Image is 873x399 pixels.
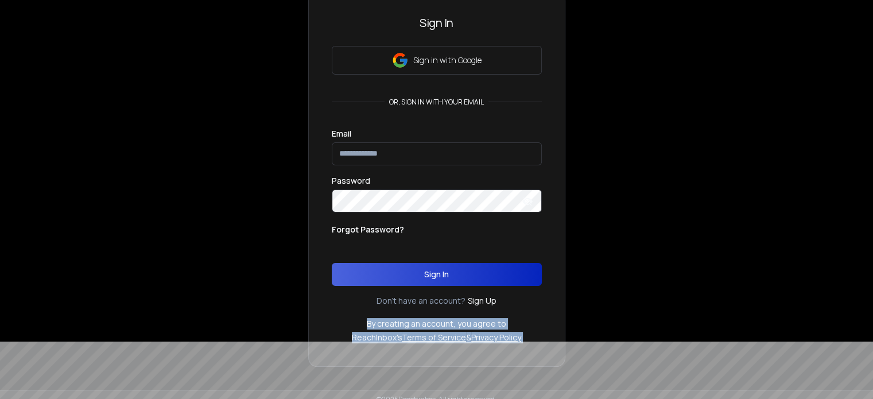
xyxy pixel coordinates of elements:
[377,295,465,307] p: Don't have an account?
[352,332,521,343] p: ReachInbox's &
[332,263,542,286] button: Sign In
[332,46,542,75] button: Sign in with Google
[367,318,506,330] p: By creating an account, you agree to
[385,98,488,107] p: or, sign in with your email
[332,224,404,235] p: Forgot Password?
[402,332,466,343] a: Terms of Service
[413,55,482,66] p: Sign in with Google
[332,177,370,185] label: Password
[332,15,542,31] h3: Sign In
[468,295,496,307] a: Sign Up
[471,332,521,343] a: Privacy Policy
[332,130,351,138] label: Email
